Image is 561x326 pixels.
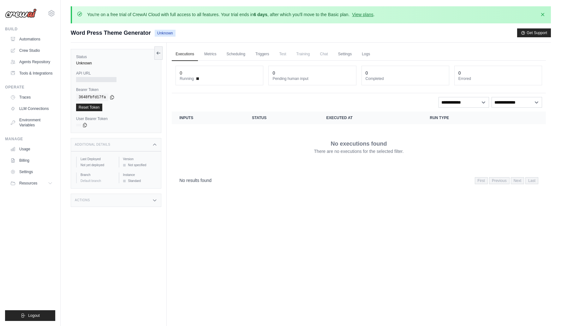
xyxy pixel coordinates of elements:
a: LLM Connections [8,104,55,114]
iframe: Chat Widget [529,296,561,326]
a: Billing [8,155,55,166]
h3: Additional Details [75,143,110,147]
button: Get Support [517,28,551,37]
span: Resources [19,181,37,186]
span: Next [511,177,524,184]
label: API URL [76,71,156,76]
a: Tools & Integrations [8,68,55,78]
dt: Completed [366,76,445,81]
label: Branch [81,172,114,177]
div: 0 [180,70,182,76]
div: Not yet deployed [81,163,114,167]
nav: Pagination [475,177,538,184]
span: Last [525,177,538,184]
a: Settings [334,48,355,61]
span: Training is not available until the deployment is complete [293,48,314,60]
img: Logo [5,9,37,18]
div: Standard [123,178,156,183]
a: Traces [8,92,55,102]
button: Resources [8,178,55,188]
code: 3648fbfd17fa [76,94,108,101]
span: Default branch [81,179,101,183]
th: Status [244,112,319,124]
a: Agents Repository [8,57,55,67]
th: Run Type [422,112,508,124]
th: Executed at [319,112,422,124]
a: Environment Variables [8,115,55,130]
a: Metrics [200,48,220,61]
div: Unknown [76,61,156,66]
th: Inputs [172,112,244,124]
span: Word Press Theme Generator [71,28,151,37]
span: Previous [489,177,510,184]
div: Operate [5,85,55,90]
span: Running [180,76,194,81]
dt: Errored [458,76,538,81]
label: User Bearer Token [76,116,156,121]
a: Usage [8,144,55,154]
a: Triggers [252,48,273,61]
span: Chat is not available until the deployment is complete [316,48,331,60]
span: First [475,177,488,184]
span: Test [276,48,290,60]
div: Build [5,27,55,32]
strong: 6 days [254,12,267,17]
span: Logout [28,313,40,318]
p: No results found [179,177,212,184]
p: You're on a free trial of CrewAI Cloud with full access to all features. Your trial ends in , aft... [87,11,375,18]
h3: Actions [75,198,90,202]
a: Scheduling [223,48,249,61]
a: Automations [8,34,55,44]
a: Crew Studio [8,45,55,56]
span: Unknown [155,30,176,37]
dt: Pending human input [272,76,352,81]
div: 0 [272,70,275,76]
div: 0 [366,70,368,76]
label: Version [123,157,156,161]
div: Manage [5,136,55,142]
a: Reset Token [76,104,102,111]
nav: Pagination [172,172,546,188]
label: Instance [123,172,156,177]
a: Executions [172,48,198,61]
label: Bearer Token [76,87,156,92]
div: Not specified [123,163,156,167]
p: There are no executions for the selected filter. [314,148,404,154]
div: 0 [458,70,461,76]
button: Logout [5,310,55,321]
a: Logs [358,48,374,61]
section: Crew executions table [172,112,546,188]
a: Settings [8,167,55,177]
label: Status [76,54,156,59]
label: Last Deployed [81,157,114,161]
p: No executions found [331,139,387,148]
a: View plans [352,12,373,17]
